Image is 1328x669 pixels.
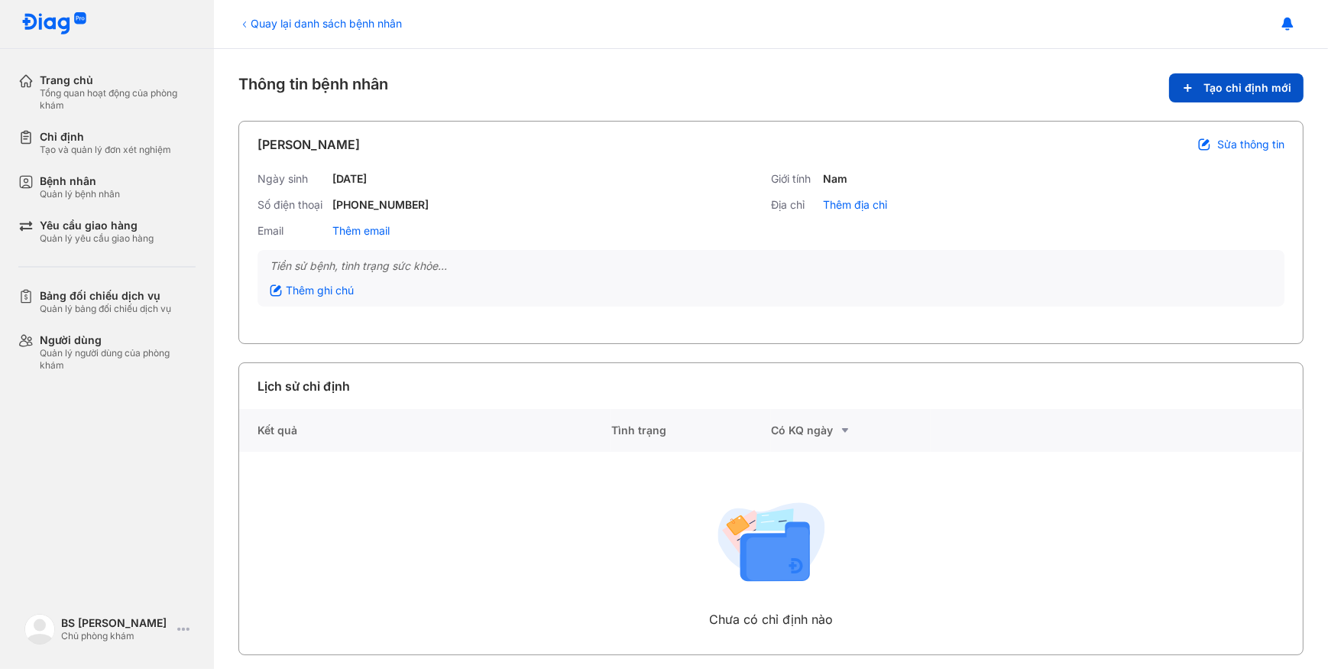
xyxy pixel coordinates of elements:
[823,172,847,186] div: Nam
[40,219,154,232] div: Yêu cầu giao hàng
[258,377,350,395] div: Lịch sử chỉ định
[270,284,354,297] div: Thêm ghi chú
[1169,73,1304,102] button: Tạo chỉ định mới
[61,616,171,630] div: BS [PERSON_NAME]
[40,188,120,200] div: Quản lý bệnh nhân
[332,198,429,212] div: [PHONE_NUMBER]
[771,172,817,186] div: Giới tính
[771,198,817,212] div: Địa chỉ
[239,409,611,452] div: Kết quả
[611,409,771,452] div: Tình trạng
[238,15,402,31] div: Quay lại danh sách bệnh nhân
[1203,81,1291,95] span: Tạo chỉ định mới
[823,198,887,212] div: Thêm địa chỉ
[771,421,931,440] div: Có KQ ngày
[40,232,154,245] div: Quản lý yêu cầu giao hàng
[332,172,367,186] div: [DATE]
[709,610,833,628] div: Chưa có chỉ định nào
[21,12,87,36] img: logo
[40,333,196,347] div: Người dùng
[40,289,171,303] div: Bảng đối chiếu dịch vụ
[258,135,360,154] div: [PERSON_NAME]
[24,614,55,645] img: logo
[61,630,171,642] div: Chủ phòng khám
[270,259,1272,273] div: Tiền sử bệnh, tình trạng sức khỏe...
[238,73,1304,102] div: Thông tin bệnh nhân
[258,198,326,212] div: Số điện thoại
[40,73,196,87] div: Trang chủ
[258,172,326,186] div: Ngày sinh
[40,144,171,156] div: Tạo và quản lý đơn xét nghiệm
[40,87,196,112] div: Tổng quan hoạt động của phòng khám
[40,130,171,144] div: Chỉ định
[40,174,120,188] div: Bệnh nhân
[40,303,171,315] div: Quản lý bảng đối chiếu dịch vụ
[332,224,390,238] div: Thêm email
[40,347,196,372] div: Quản lý người dùng của phòng khám
[1217,138,1284,151] span: Sửa thông tin
[258,224,326,238] div: Email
